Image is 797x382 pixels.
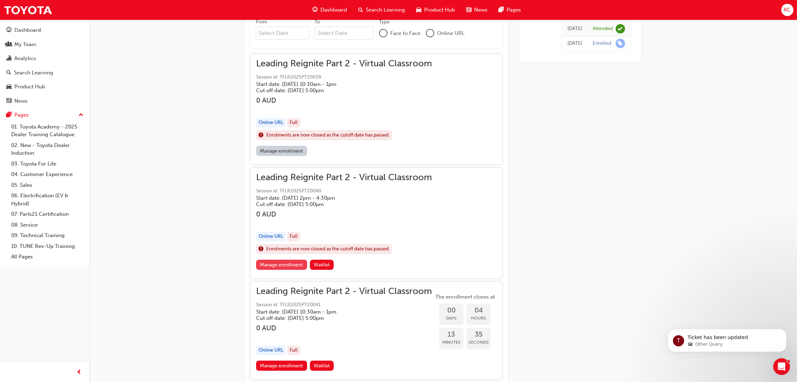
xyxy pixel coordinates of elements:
[434,293,497,301] span: The enrollment closes at
[3,66,86,79] a: Search Learning
[3,95,86,108] a: News
[287,232,300,241] div: Full
[379,19,390,25] div: Type
[256,118,286,127] div: Online URL
[8,190,86,209] a: 06. Electrification (EV & Hybrid)
[14,41,36,49] div: My Team
[256,201,421,207] h5: Cut off date: [DATE] 5:00pm
[466,331,491,339] span: 35
[8,159,86,169] a: 03. Toyota For Life
[256,287,432,295] span: Leading Reignite Part 2 - Virtual Classroom
[8,241,86,252] a: 10. TUNE Rev-Up Training
[507,6,521,14] span: Pages
[439,338,464,346] span: Minutes
[259,131,263,140] span: exclaim-icon
[657,314,797,363] iframe: Intercom notifications message
[256,287,497,373] button: Leading Reignite Part 2 - Virtual ClassroomSession id: TFLR2025PT20041Start date: [DATE] 10:30am ...
[256,19,267,25] div: From
[8,122,86,140] a: 01. Toyota Academy - 2025 Dealer Training Catalogue
[256,174,497,273] button: Leading Reignite Part 2 - Virtual ClassroomSession id: TFLR2025PT20040Start date: [DATE] 2pm - 4:...
[593,40,611,47] div: Enrolled
[8,180,86,191] a: 05. Sales
[256,81,421,87] h5: Start date: [DATE] 10:30am - 1pm
[14,69,53,77] div: Search Learning
[424,6,455,14] span: Product Hub
[6,112,12,118] span: pages-icon
[8,169,86,180] a: 04. Customer Experience
[320,6,347,14] span: Dashboard
[256,301,432,309] span: Session id: TFLR2025PT20041
[256,187,432,195] span: Session id: TFLR2025PT20040
[616,24,625,34] span: learningRecordVerb_ATTEND-icon
[3,109,86,122] button: Pages
[256,195,421,201] h5: Start date: [DATE] 2pm - 4:30pm
[439,314,464,322] span: Days
[3,38,86,51] a: My Team
[256,309,421,315] h5: Start date: [DATE] 10:30am - 1pm
[256,96,432,104] h3: 0 AUD
[256,174,432,182] span: Leading Reignite Part 2 - Virtual Classroom
[8,251,86,262] a: All Pages
[3,2,52,18] img: Trak
[3,24,86,37] a: Dashboard
[312,6,318,14] span: guage-icon
[315,19,320,25] div: To
[14,97,28,105] div: News
[256,346,286,355] div: Online URL
[616,39,625,48] span: learningRecordVerb_ENROLL-icon
[266,245,390,253] span: Enrolments are now closed as the cutoff date has passed.
[784,6,791,14] span: KC
[6,42,12,48] span: people-icon
[307,3,353,17] a: guage-iconDashboard
[14,26,41,34] div: Dashboard
[390,29,420,37] span: Face to Face
[287,346,300,355] div: Full
[6,27,12,34] span: guage-icon
[466,314,491,322] span: Hours
[8,140,86,159] a: 02. New - Toyota Dealer Induction
[14,83,45,91] div: Product Hub
[466,6,471,14] span: news-icon
[439,331,464,339] span: 13
[256,210,432,218] h3: 0 AUD
[353,3,411,17] a: search-iconSearch Learning
[314,363,330,369] span: Waitlist
[461,3,493,17] a: news-iconNews
[466,338,491,346] span: Seconds
[256,324,432,332] h3: 0 AUD
[310,361,334,371] button: Waitlist
[6,56,12,62] span: chart-icon
[593,25,613,32] div: Attended
[3,80,86,93] a: Product Hub
[6,70,11,76] span: search-icon
[256,60,497,159] button: Leading Reignite Part 2 - Virtual ClassroomSession id: TFLR2025PT20039Start date: [DATE] 10:30am ...
[287,118,300,127] div: Full
[77,368,82,377] span: prev-icon
[8,209,86,220] a: 07. Parts21 Certification
[439,307,464,315] span: 00
[14,54,36,63] div: Analytics
[8,230,86,241] a: 09. Technical Training
[474,6,487,14] span: News
[256,73,432,81] span: Session id: TFLR2025PT20039
[256,232,286,241] div: Online URL
[256,87,421,94] h5: Cut off date: [DATE] 5:00pm
[256,60,432,68] span: Leading Reignite Part 2 - Virtual Classroom
[256,27,309,40] input: From
[259,245,263,254] span: exclaim-icon
[256,260,307,270] a: Manage enrollment
[411,3,461,17] a: car-iconProduct Hub
[3,52,86,65] a: Analytics
[499,6,504,14] span: pages-icon
[310,260,334,270] button: Waitlist
[266,131,390,139] span: Enrolments are now closed as the cutoff date has passed.
[781,4,794,16] button: KC
[466,307,491,315] span: 04
[416,6,421,14] span: car-icon
[3,22,86,109] button: DashboardMy TeamAnalyticsSearch LearningProduct HubNews
[358,6,363,14] span: search-icon
[366,6,405,14] span: Search Learning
